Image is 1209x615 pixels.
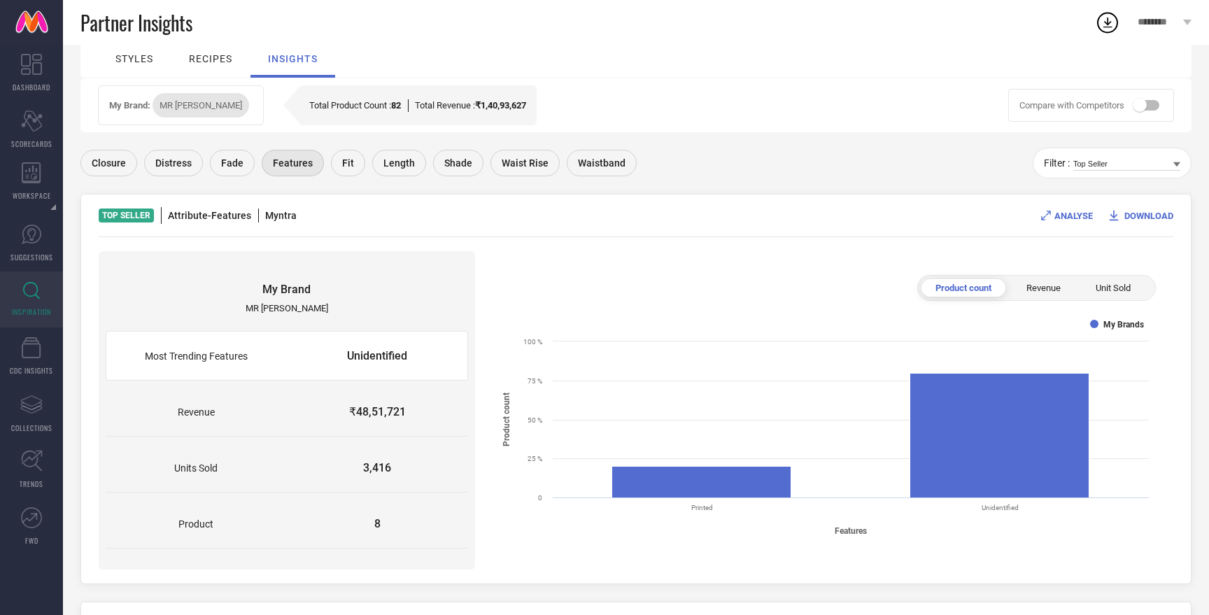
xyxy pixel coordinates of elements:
span: Total Product Count : [309,100,391,111]
span: 8 [287,500,468,548]
span: Unidentified [287,332,467,380]
span: CDC INSIGHTS [10,365,53,376]
span: SCORECARDS [11,139,52,149]
text: 75 % [528,377,542,385]
span: MR [PERSON_NAME] [106,303,468,324]
span: Top Seller [102,211,150,220]
span: Most Trending Features [106,333,287,379]
span: 82 [391,100,401,111]
span: My Brand: [109,100,256,111]
div: insights [268,53,318,64]
span: MR [PERSON_NAME] [160,100,242,111]
div: styles [115,53,153,64]
span: Fit [342,157,354,169]
span: TRENDS [20,479,43,489]
span: Unit Sold [1096,283,1131,293]
span: Attribute - Features [168,210,251,221]
text: 100 % [523,338,542,346]
tspan: Product count [502,393,511,446]
span: ₹1,40,93,627 [475,100,526,111]
tspan: Features [835,526,867,536]
span: My Brand [106,265,468,303]
span: Shade [444,157,472,169]
span: Filter : [1044,157,1070,169]
span: Revenue [106,389,287,435]
text: Unidentified [981,504,1018,511]
span: DOWNLOAD [1124,211,1173,221]
span: Product [106,501,287,547]
text: 0 [538,494,542,502]
span: Compare with Competitors [1019,100,1124,111]
span: COLLECTIONS [11,423,52,433]
span: Fade [221,157,243,169]
span: SUGGESTIONS [10,252,53,262]
div: Download [1107,208,1173,222]
span: Closure [92,157,126,169]
text: My Brands [1103,320,1144,330]
span: Partner Insights [80,8,192,37]
span: Product count [935,283,991,293]
span: Myntra [265,210,301,221]
text: 25 % [528,455,542,462]
span: Revenue [1026,283,1061,293]
span: Units Sold [106,445,287,491]
span: Waistband [578,157,625,169]
span: ₹48,51,721 [287,388,468,436]
span: 3,416 [287,444,468,492]
div: recipes [189,53,232,64]
span: Features [273,157,313,169]
span: Distress [155,157,192,169]
span: Waist Rise [502,157,549,169]
div: Open download list [1095,10,1120,35]
span: DASHBOARD [13,82,50,92]
span: FWD [25,535,38,546]
text: Printed [691,504,712,511]
span: INSPIRATION [12,306,51,317]
div: Analyse [1041,208,1093,222]
text: 50 % [528,416,542,424]
span: ANALYSE [1054,211,1093,221]
span: Total Revenue : [415,100,475,111]
span: WORKSPACE [13,190,51,201]
span: Length [383,157,415,169]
